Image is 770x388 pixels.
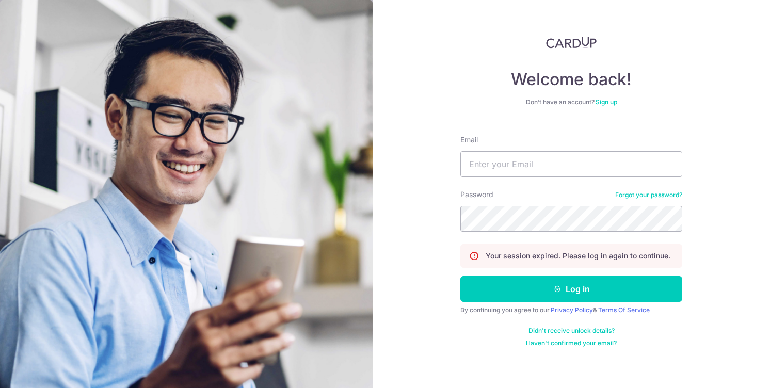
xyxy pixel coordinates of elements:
p: Your session expired. Please log in again to continue. [486,251,670,261]
a: Forgot your password? [615,191,682,199]
input: Enter your Email [460,151,682,177]
a: Privacy Policy [551,306,593,314]
img: CardUp Logo [546,36,597,48]
a: Terms Of Service [598,306,650,314]
a: Didn't receive unlock details? [528,327,615,335]
div: Don’t have an account? [460,98,682,106]
h4: Welcome back! [460,69,682,90]
label: Email [460,135,478,145]
button: Log in [460,276,682,302]
div: By continuing you agree to our & [460,306,682,314]
a: Haven't confirmed your email? [526,339,617,347]
a: Sign up [596,98,617,106]
label: Password [460,189,493,200]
